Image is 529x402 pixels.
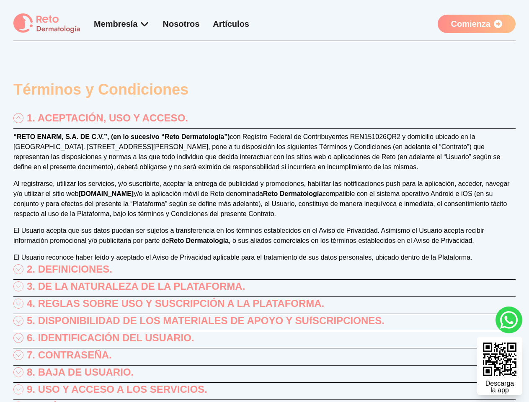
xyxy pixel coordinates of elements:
span: Reto Dermatología [169,237,229,244]
p: 2. DEFINICIONES. [27,263,112,276]
p: El Usuario reconoce haber leído y aceptado el Aviso de Privacidad aplicable para el tratamiento d... [13,253,516,263]
a: [DOMAIN_NAME] [79,190,134,197]
p: 3. DE LA NATURALEZA DE LA PLATAFORMA. [27,280,245,293]
p: 5. DISPONIBILIDAD DE LOS MATERIALES DE APOYO Y SUfSCRIPCIONES. [27,314,384,327]
span: “RETO ENARM, S.A. DE C.V.”, (en lo sucesivo “Reto Dermatología”) [13,133,230,140]
p: 4. REGLAS SOBRE USO Y SUSCRIPCIÓN A LA PLATAFORMA. [27,297,324,310]
p: 1. ACEPTACIÓN, USO Y ACCESO. [27,111,188,125]
p: 8. BAJA DE USUARIO. [27,366,134,379]
h1: Términos y Condiciones [13,81,516,98]
a: Artículos [213,19,249,28]
p: 9. USO Y ACCESO A LOS SERVICIOS. [27,383,207,396]
a: whatsapp button [495,307,522,333]
p: 7. CONTRASEÑA. [27,348,112,362]
a: Nosotros [163,19,200,28]
p: El Usuario acepta que sus datos puedan ser sujetos a transferencia en los términos establecidos e... [13,226,516,246]
p: con Registro Federal de Contribuyentes REN151026QR2 y domicilio ubicado en la [GEOGRAPHIC_DATA]. ... [13,132,516,172]
p: Al registrarse, utilizar los servicios, y/o suscribirte, aceptar la entrega de publicidad y promo... [13,179,516,219]
p: 6. IDENTIFICACIÓN DEL USUARIO. [27,331,194,345]
div: Membresía [94,18,150,30]
span: Reto Dermatología [263,190,323,197]
a: Comienza [438,15,516,33]
img: logo Reto dermatología [13,13,80,34]
div: Descarga la app [485,380,514,394]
